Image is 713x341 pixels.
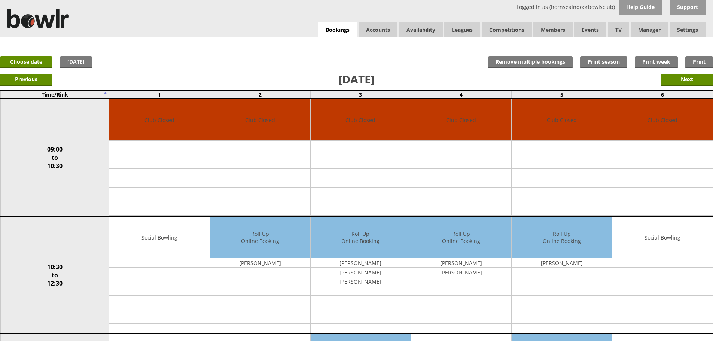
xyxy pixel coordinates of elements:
[512,217,612,258] td: Roll Up Online Booking
[631,22,668,37] span: Manager
[399,22,443,37] a: Availability
[311,217,411,258] td: Roll Up Online Booking
[580,56,627,68] a: Print season
[311,268,411,277] td: [PERSON_NAME]
[311,99,411,141] td: Club Closed
[311,258,411,268] td: [PERSON_NAME]
[612,217,713,258] td: Social Bowling
[210,258,310,268] td: [PERSON_NAME]
[612,90,713,99] td: 6
[574,22,606,37] a: Events
[411,99,511,141] td: Club Closed
[310,90,411,99] td: 3
[318,22,357,38] a: Bookings
[411,217,511,258] td: Roll Up Online Booking
[661,74,713,86] input: Next
[512,90,612,99] td: 5
[210,90,310,99] td: 2
[512,258,612,268] td: [PERSON_NAME]
[444,22,480,37] a: Leagues
[60,56,92,68] a: [DATE]
[670,22,706,37] span: Settings
[311,277,411,286] td: [PERSON_NAME]
[482,22,532,37] a: Competitions
[612,99,713,141] td: Club Closed
[109,99,210,141] td: Club Closed
[109,217,210,258] td: Social Bowling
[0,99,109,216] td: 09:00 to 10:30
[109,90,210,99] td: 1
[411,90,512,99] td: 4
[0,90,109,99] td: Time/Rink
[210,99,310,141] td: Club Closed
[359,22,397,37] span: Accounts
[533,22,573,37] span: Members
[512,99,612,141] td: Club Closed
[210,217,310,258] td: Roll Up Online Booking
[608,22,629,37] span: TV
[488,56,573,68] input: Remove multiple bookings
[0,216,109,334] td: 10:30 to 12:30
[411,258,511,268] td: [PERSON_NAME]
[685,56,713,68] a: Print
[635,56,678,68] a: Print week
[411,268,511,277] td: [PERSON_NAME]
